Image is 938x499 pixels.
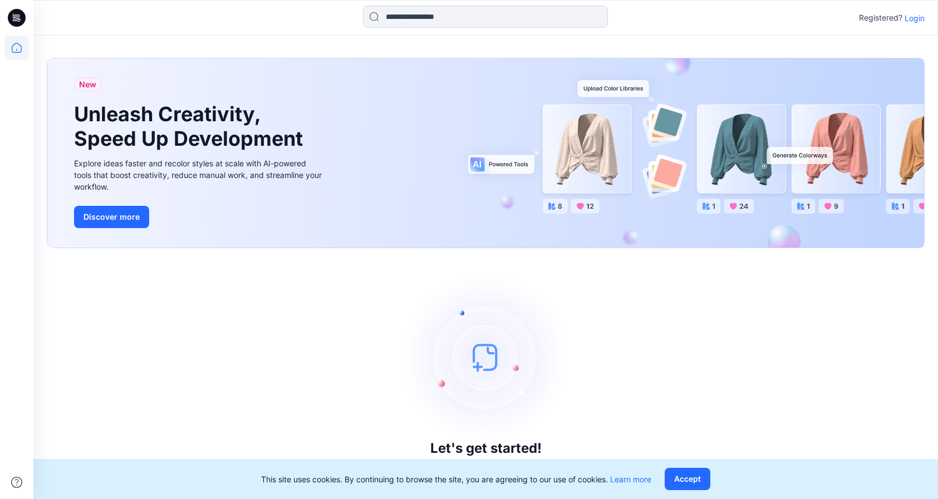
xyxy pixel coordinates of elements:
p: This site uses cookies. By continuing to browse the site, you are agreeing to our use of cookies. [261,473,651,485]
p: Login [905,12,925,24]
p: Registered? [859,11,902,24]
h3: Let's get started! [430,441,542,456]
div: Explore ideas faster and recolor styles at scale with AI-powered tools that boost creativity, red... [74,157,325,192]
img: empty-state-image.svg [402,274,569,441]
span: New [79,78,96,91]
button: Discover more [74,206,149,228]
a: Learn more [610,475,651,484]
a: Discover more [74,206,325,228]
h1: Unleash Creativity, Speed Up Development [74,102,308,150]
button: Accept [665,468,710,490]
